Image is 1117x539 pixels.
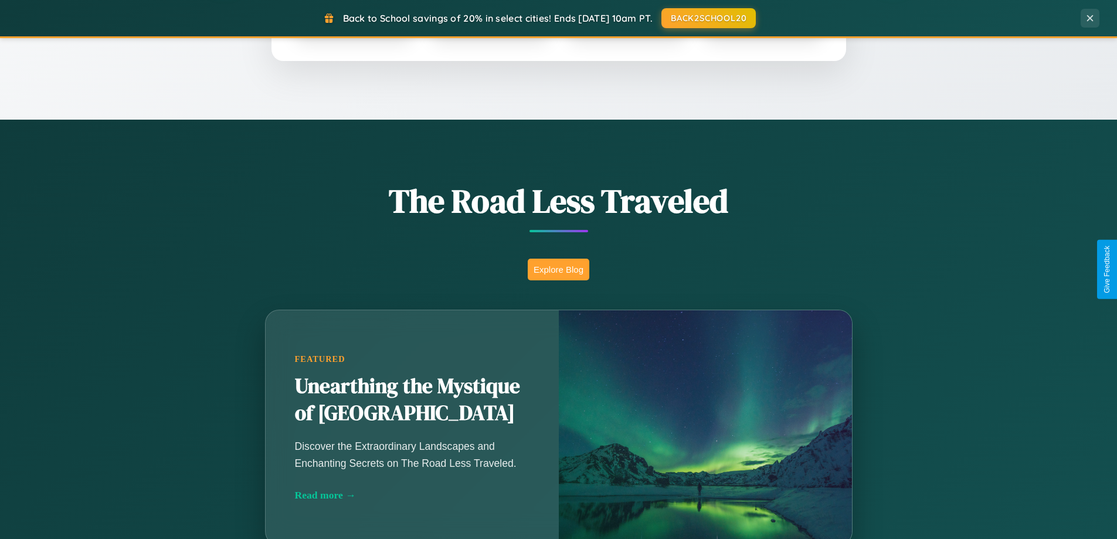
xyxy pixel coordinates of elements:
[295,489,529,501] div: Read more →
[207,178,911,223] h1: The Road Less Traveled
[295,438,529,471] p: Discover the Extraordinary Landscapes and Enchanting Secrets on The Road Less Traveled.
[661,8,756,28] button: BACK2SCHOOL20
[295,373,529,427] h2: Unearthing the Mystique of [GEOGRAPHIC_DATA]
[1103,246,1111,293] div: Give Feedback
[343,12,653,24] span: Back to School savings of 20% in select cities! Ends [DATE] 10am PT.
[528,259,589,280] button: Explore Blog
[295,354,529,364] div: Featured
